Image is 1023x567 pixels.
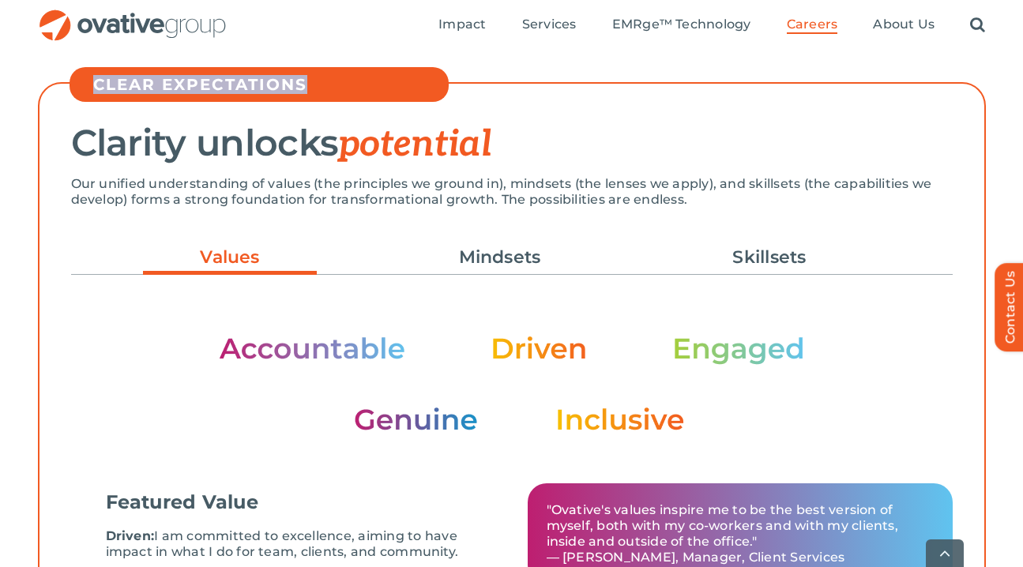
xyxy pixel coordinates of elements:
p: "Ovative's values inspire me to be the best version of myself, both with my co-workers and with m... [547,502,934,565]
span: About Us [873,17,935,32]
a: Values [143,244,317,279]
a: EMRge™ Technology [612,17,751,34]
h2: Clarity unlocks [71,123,953,164]
ul: Post Filters [71,236,953,279]
p: I am committed to excellence, aiming to have impact in what I do for team, clients, and community. [106,528,493,560]
a: About Us [873,17,935,34]
span: Careers [787,17,838,32]
a: Mindsets [413,244,587,271]
a: Services [522,17,577,34]
span: potential [338,122,491,167]
a: Skillsets [683,244,856,271]
span: Services [522,17,577,32]
p: Featured Value [106,492,258,513]
h5: CLEAR EXPECTATIONS [93,75,441,94]
a: OG_Full_horizontal_RGB [38,8,228,23]
p: Our unified understanding of values (the principles we ground in), mindsets (the lenses we apply)... [71,176,953,208]
a: Impact [438,17,486,34]
img: Stats [219,334,805,434]
span: EMRge™ Technology [612,17,751,32]
a: Search [970,17,985,34]
a: Careers [787,17,838,34]
b: Driven: [106,528,155,543]
span: Impact [438,17,486,32]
